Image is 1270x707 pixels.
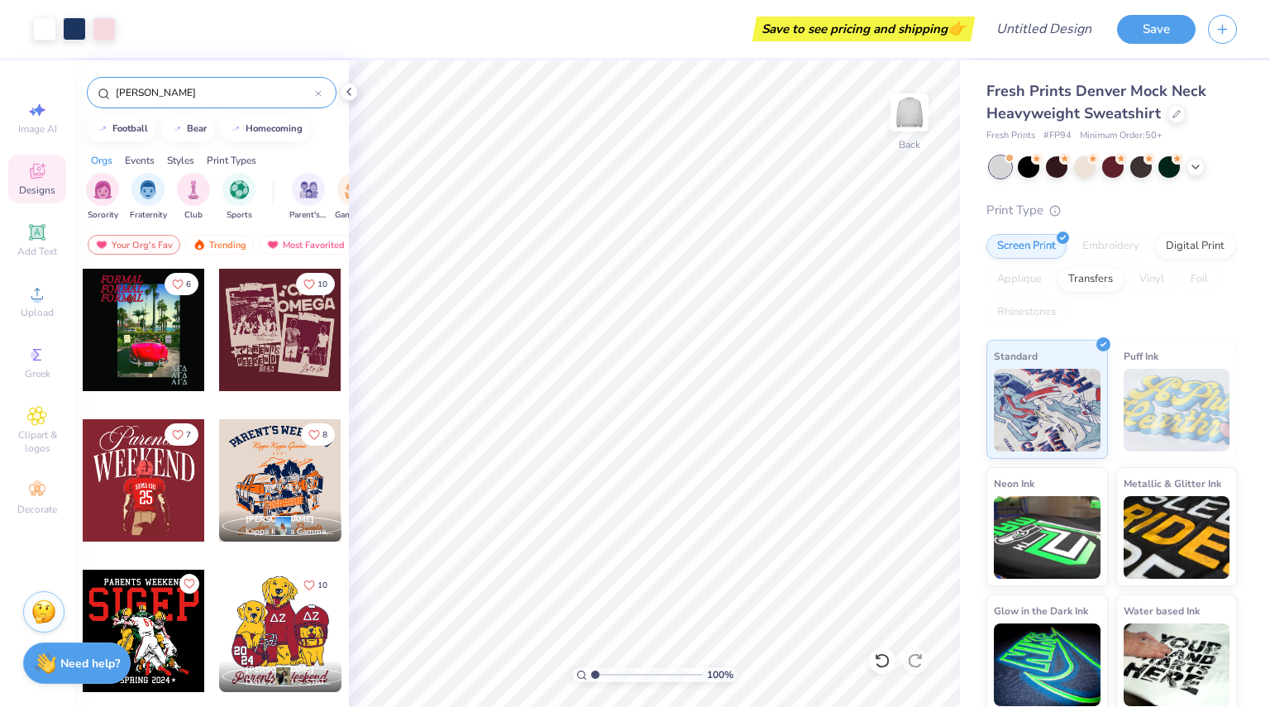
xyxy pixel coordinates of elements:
[289,209,327,222] span: Parent's Weekend
[19,184,55,197] span: Designs
[1080,129,1163,143] span: Minimum Order: 50 +
[1124,496,1230,579] img: Metallic & Glitter Ink
[125,153,155,168] div: Events
[1129,267,1175,292] div: Vinyl
[95,239,108,251] img: most_fav.gif
[1180,267,1219,292] div: Foil
[983,12,1105,45] input: Untitled Design
[93,180,112,199] img: Sorority Image
[130,173,167,222] div: filter for Fraternity
[986,201,1237,220] div: Print Type
[899,137,920,152] div: Back
[1124,475,1221,492] span: Metallic & Glitter Ink
[165,273,198,295] button: Like
[994,347,1038,365] span: Standard
[60,656,120,671] strong: Need help?
[707,667,733,682] span: 100 %
[986,267,1053,292] div: Applique
[96,124,109,134] img: trend_line.gif
[296,273,335,295] button: Like
[1043,129,1072,143] span: # FP94
[299,180,318,199] img: Parent's Weekend Image
[207,153,256,168] div: Print Types
[1124,602,1200,619] span: Water based Ink
[227,209,252,222] span: Sports
[177,173,210,222] button: filter button
[167,153,194,168] div: Styles
[165,423,198,446] button: Like
[1124,623,1230,706] img: Water based Ink
[757,17,971,41] div: Save to see pricing and shipping
[177,173,210,222] div: filter for Club
[994,496,1101,579] img: Neon Ink
[130,209,167,222] span: Fraternity
[222,173,255,222] button: filter button
[246,124,303,133] div: homecoming
[266,239,279,251] img: most_fav.gif
[1117,15,1196,44] button: Save
[1155,234,1235,259] div: Digital Print
[948,18,966,38] span: 👉
[112,124,148,133] div: football
[222,173,255,222] div: filter for Sports
[289,173,327,222] div: filter for Parent's Weekend
[230,180,249,199] img: Sports Image
[114,84,315,101] input: Try "Alpha"
[345,180,364,199] img: Game Day Image
[246,514,314,525] span: [PERSON_NAME]
[986,300,1067,325] div: Rhinestones
[185,235,254,255] div: Trending
[246,664,314,676] span: [PERSON_NAME]
[186,431,191,439] span: 7
[220,117,310,141] button: homecoming
[139,180,157,199] img: Fraternity Image
[246,526,335,538] span: Kappa Kappa Gamma, [GEOGRAPHIC_DATA]
[335,173,373,222] button: filter button
[994,369,1101,451] img: Standard
[986,81,1206,123] span: Fresh Prints Denver Mock Neck Heavyweight Sweatshirt
[259,235,352,255] div: Most Favorited
[170,124,184,134] img: trend_line.gif
[994,602,1088,619] span: Glow in the Dark Ink
[317,581,327,590] span: 10
[335,173,373,222] div: filter for Game Day
[186,280,191,289] span: 6
[289,173,327,222] button: filter button
[161,117,214,141] button: bear
[86,173,119,222] button: filter button
[317,280,327,289] span: 10
[88,235,180,255] div: Your Org's Fav
[229,124,242,134] img: trend_line.gif
[994,623,1101,706] img: Glow in the Dark Ink
[246,676,335,689] span: Delta Zeta, [US_STATE][GEOGRAPHIC_DATA]
[17,245,57,258] span: Add Text
[8,428,66,455] span: Clipart & logos
[87,117,155,141] button: football
[1058,267,1124,292] div: Transfers
[18,122,57,136] span: Image AI
[187,124,207,133] div: bear
[25,367,50,380] span: Greek
[1072,234,1150,259] div: Embroidery
[296,574,335,596] button: Like
[322,431,327,439] span: 8
[986,234,1067,259] div: Screen Print
[184,209,203,222] span: Club
[193,239,206,251] img: trending.gif
[335,209,373,222] span: Game Day
[86,173,119,222] div: filter for Sorority
[986,129,1035,143] span: Fresh Prints
[1124,369,1230,451] img: Puff Ink
[184,180,203,199] img: Club Image
[1124,347,1158,365] span: Puff Ink
[91,153,112,168] div: Orgs
[179,574,199,594] button: Like
[88,209,118,222] span: Sorority
[994,475,1034,492] span: Neon Ink
[130,173,167,222] button: filter button
[893,96,926,129] img: Back
[301,423,335,446] button: Like
[21,306,54,319] span: Upload
[17,503,57,516] span: Decorate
